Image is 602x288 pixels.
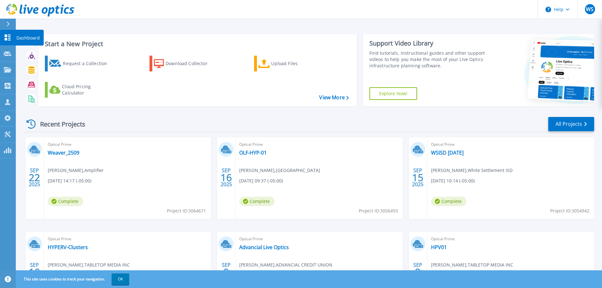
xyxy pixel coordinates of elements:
span: [DATE] 10:14 (-05:00) [431,177,475,184]
div: Find tutorials, instructional guides and other support videos to help you make the most of your L... [369,50,487,69]
span: 8 [415,269,421,275]
div: Support Video Library [369,39,487,47]
span: 9 [223,269,229,275]
span: 22 [29,175,40,180]
span: Optical Prime [239,236,398,242]
span: Optical Prime [239,141,398,148]
span: [PERSON_NAME] , [GEOGRAPHIC_DATA] [239,167,320,174]
span: Project ID: 3064671 [167,207,206,214]
div: Request a Collection [63,57,113,70]
span: Complete [239,197,275,206]
span: Project ID: 3056493 [359,207,398,214]
span: 10 [29,269,40,275]
div: SEP 2025 [28,166,40,189]
a: HYPERV-Clusters [48,244,88,250]
span: [DATE] 14:17 (-05:00) [48,177,91,184]
a: Advancial Live Optics [239,244,289,250]
span: [PERSON_NAME] , TABLETOP MEDIA INC [431,261,513,268]
div: SEP 2025 [220,260,232,284]
span: [DATE] 09:37 (-05:00) [239,177,283,184]
span: [PERSON_NAME] , ADVANCIAL CREDIT UNION [239,261,332,268]
div: Upload Files [271,57,322,70]
div: Cloud Pricing Calculator [62,83,112,96]
h3: Start a New Project [45,40,349,47]
a: Upload Files [254,56,325,71]
div: Download Collector [166,57,216,70]
span: [PERSON_NAME] , White Settlement ISD [431,167,513,174]
a: View More [319,95,349,101]
span: Optical Prime [48,236,207,242]
span: Optical Prime [48,141,207,148]
span: Complete [431,197,466,206]
div: SEP 2025 [220,166,232,189]
p: Dashboard [16,30,40,46]
button: OK [112,273,129,285]
span: This site uses cookies to track your navigation. [17,273,129,285]
span: 15 [412,175,423,180]
span: Optical Prime [431,236,590,242]
span: 16 [221,175,232,180]
a: Weaver_2509 [48,150,79,156]
a: WSISD [DATE] [431,150,464,156]
div: Recent Projects [24,116,94,132]
a: Explore Now! [369,87,417,100]
a: Download Collector [149,56,220,71]
div: SEP 2025 [28,260,40,284]
span: WS [586,7,593,12]
a: HPV01 [431,244,447,250]
div: SEP 2025 [412,260,424,284]
span: [PERSON_NAME] , Amplifier [48,167,104,174]
a: Cloud Pricing Calculator [45,82,115,98]
span: Complete [48,197,83,206]
a: OLF-HYP-01 [239,150,267,156]
span: Optical Prime [431,141,590,148]
span: [PERSON_NAME] , TABLETOP MEDIA INC [48,261,130,268]
a: All Projects [548,117,594,131]
span: Project ID: 3054942 [550,207,589,214]
div: SEP 2025 [412,166,424,189]
a: Request a Collection [45,56,115,71]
